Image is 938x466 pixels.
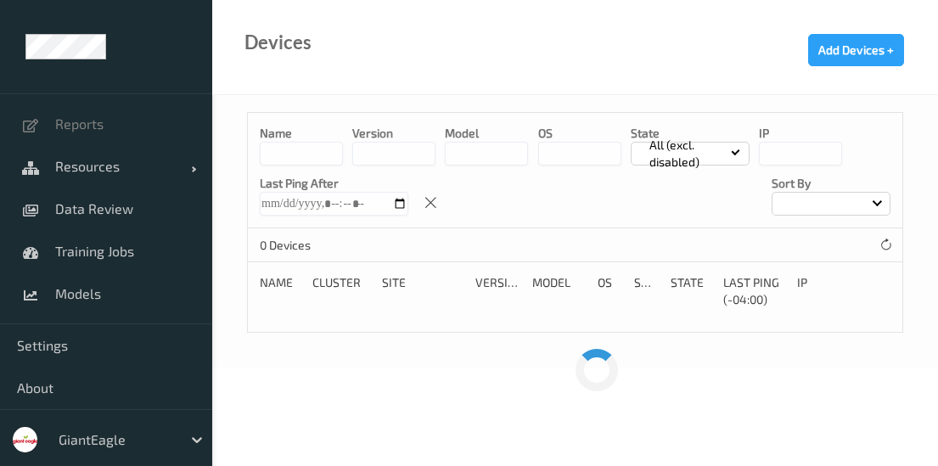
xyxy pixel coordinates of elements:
[532,274,586,308] div: Model
[260,274,300,308] div: Name
[808,34,904,66] button: Add Devices +
[723,274,784,308] div: Last Ping (-04:00)
[244,34,312,51] div: Devices
[382,274,463,308] div: Site
[643,137,732,171] p: All (excl. disabled)
[772,175,890,192] p: Sort by
[475,274,520,308] div: version
[260,237,387,254] p: 0 Devices
[634,274,659,308] div: Samples
[352,125,435,142] p: version
[260,125,343,142] p: Name
[631,125,750,142] p: State
[759,125,842,142] p: IP
[598,274,622,308] div: OS
[445,125,528,142] p: model
[538,125,621,142] p: OS
[797,274,846,308] div: ip
[260,175,408,192] p: Last Ping After
[671,274,711,308] div: State
[312,274,370,308] div: Cluster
